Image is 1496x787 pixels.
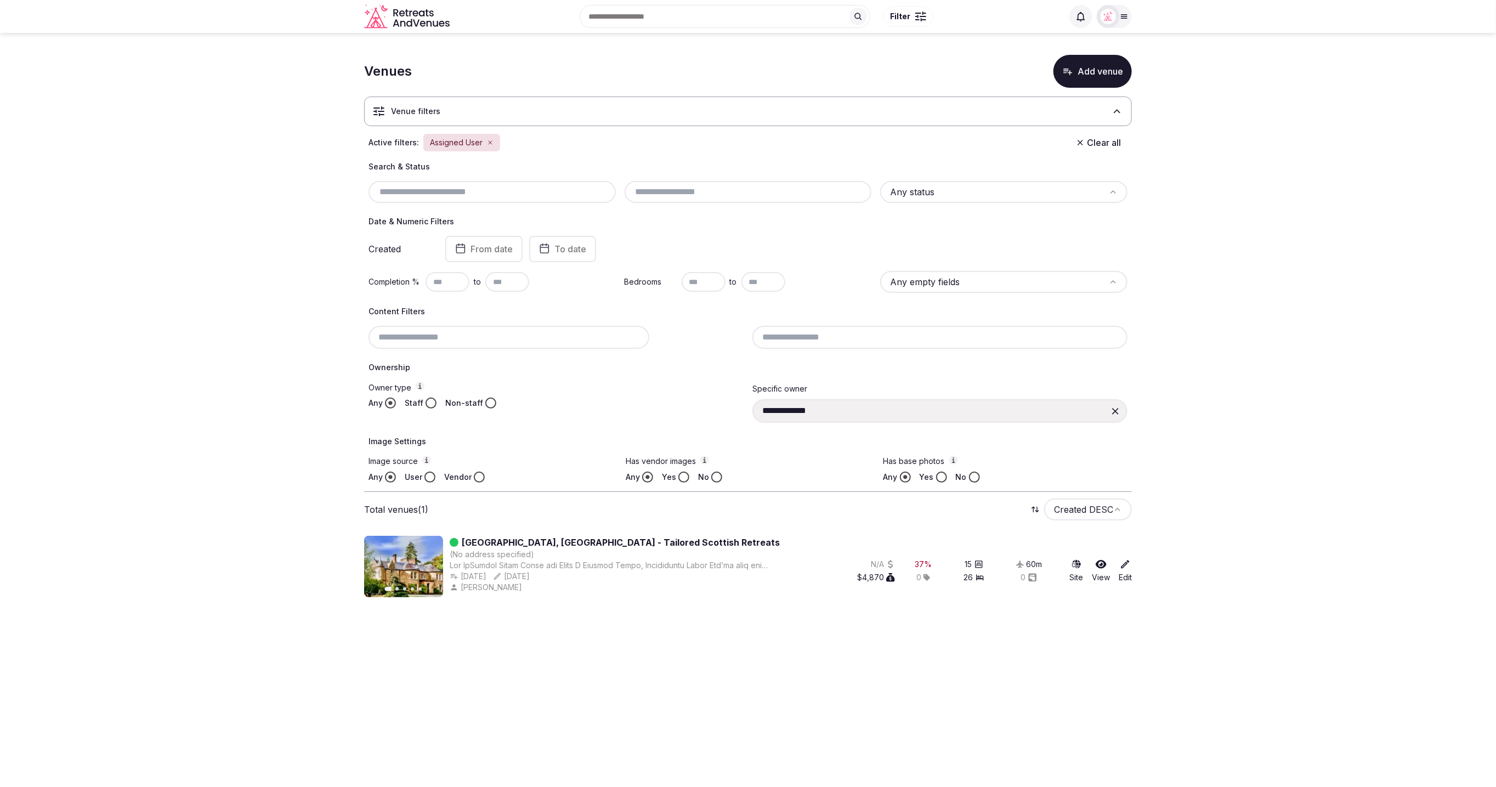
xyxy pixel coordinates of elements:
[626,456,870,467] label: Has vendor images
[418,587,422,591] button: Go to slide 5
[662,472,676,483] label: Yes
[529,236,596,262] button: To date
[385,587,392,591] button: Go to slide 1
[369,382,744,393] label: Owner type
[450,549,534,560] button: (No address specified)
[1053,55,1132,88] button: Add venue
[965,559,972,570] span: 15
[915,559,932,570] button: 37%
[445,398,483,409] label: Non-staff
[1069,133,1127,152] button: Clear all
[964,572,973,583] span: 26
[450,582,524,593] button: [PERSON_NAME]
[411,587,414,591] button: Go to slide 4
[405,398,423,409] label: Staff
[1101,9,1116,24] img: miaceralde
[1119,559,1132,583] a: Edit
[369,306,1127,317] h4: Content Filters
[450,571,486,582] button: [DATE]
[445,236,523,262] button: From date
[752,384,807,393] label: Specific owner
[625,276,677,287] label: Bedrooms
[916,572,921,583] span: 0
[698,472,709,483] label: No
[965,559,983,570] button: 15
[369,161,1127,172] h4: Search & Status
[1092,559,1110,583] a: View
[554,244,586,254] span: To date
[369,436,1127,447] h4: Image Settings
[1021,572,1037,583] button: 0
[920,472,934,483] label: Yes
[471,244,513,254] span: From date
[405,472,422,483] label: User
[949,456,958,465] button: Has base photos
[369,472,383,483] label: Any
[369,362,1127,373] h4: Ownership
[364,536,443,597] img: Featured image for McArthur Manor, Perthshire - Tailored Scottish Retreats
[883,456,1127,467] label: Has base photos
[430,137,483,148] span: Assigned User
[626,472,640,483] label: Any
[964,572,984,583] button: 26
[700,456,709,465] button: Has vendor images
[891,11,911,22] span: Filter
[369,245,430,253] label: Created
[416,382,424,390] button: Owner type
[369,456,613,467] label: Image source
[915,559,932,570] div: 37 %
[369,137,419,148] span: Active filters:
[883,6,933,27] button: Filter
[730,276,737,287] span: to
[1027,559,1042,570] button: 60m
[364,4,452,29] a: Visit the homepage
[883,472,898,483] label: Any
[364,503,428,516] p: Total venues (1)
[444,472,472,483] label: Vendor
[493,571,530,582] button: [DATE]
[474,276,481,287] span: to
[956,472,967,483] label: No
[422,456,431,465] button: Image source
[369,276,421,287] label: Completion %
[369,398,383,409] label: Any
[450,560,770,571] div: Lor IpSumdol Sitam Conse adi Elits D Eiusmod Tempo, Incididuntu Labor Etd’ma aliq enim adm ve qui...
[369,216,1127,227] h4: Date & Numeric Filters
[403,587,406,591] button: Go to slide 3
[1069,559,1083,583] a: Site
[391,106,440,117] h3: Venue filters
[871,559,895,570] button: N/A
[395,587,399,591] button: Go to slide 2
[462,536,780,549] a: [GEOGRAPHIC_DATA], [GEOGRAPHIC_DATA] - Tailored Scottish Retreats
[1027,559,1042,570] div: 60 m
[857,572,895,583] button: $4,870
[364,4,452,29] svg: Retreats and Venues company logo
[364,62,412,81] h1: Venues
